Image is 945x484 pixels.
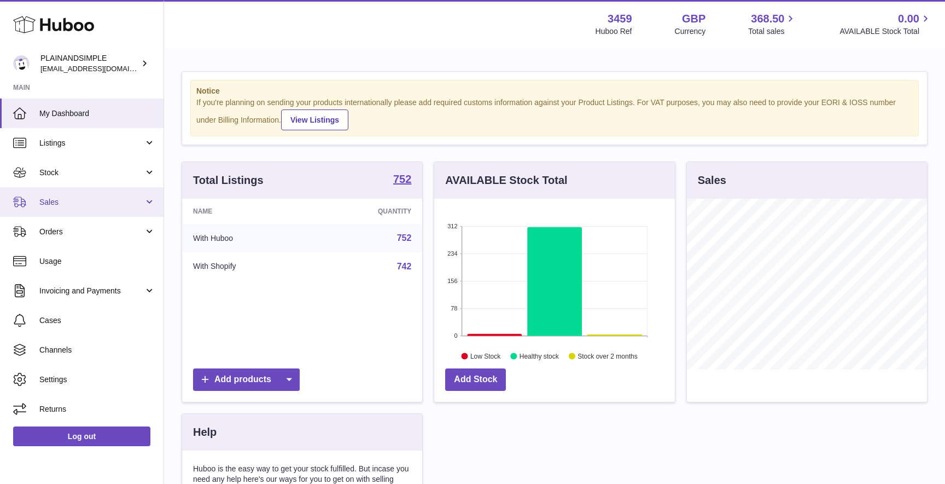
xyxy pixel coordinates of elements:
a: Add Stock [445,368,506,391]
img: duco@plainandsimple.com [13,55,30,72]
span: My Dashboard [39,108,155,119]
a: Add products [193,368,300,391]
a: 752 [397,233,412,243]
a: 0.00 AVAILABLE Stock Total [839,11,932,37]
a: 742 [397,262,412,271]
th: Name [182,199,312,224]
span: Settings [39,374,155,385]
span: 0.00 [898,11,919,26]
a: 752 [393,174,411,187]
h3: AVAILABLE Stock Total [445,173,567,188]
div: Huboo Ref [596,26,632,37]
span: Total sales [748,26,797,37]
strong: 752 [393,174,411,185]
span: AVAILABLE Stock Total [839,26,932,37]
strong: 3459 [608,11,632,26]
div: PLAINANDSIMPLE [40,53,139,74]
span: [EMAIL_ADDRESS][DOMAIN_NAME] [40,64,161,73]
span: Usage [39,256,155,267]
td: With Shopify [182,252,312,281]
text: Stock over 2 months [578,352,638,360]
h3: Total Listings [193,173,264,188]
text: Healthy stock [520,352,559,360]
a: 368.50 Total sales [748,11,797,37]
span: Orders [39,227,144,237]
span: Sales [39,197,144,208]
h3: Help [193,425,217,440]
th: Quantity [312,199,422,224]
span: 368.50 [751,11,784,26]
strong: Notice [196,86,913,96]
text: 0 [454,332,458,339]
div: If you're planning on sending your products internationally please add required customs informati... [196,97,913,130]
span: Listings [39,138,144,148]
div: Currency [675,26,706,37]
text: 156 [447,278,457,284]
strong: GBP [682,11,705,26]
text: Low Stock [470,352,501,360]
a: Log out [13,427,150,446]
text: 234 [447,250,457,257]
span: Stock [39,168,144,178]
td: With Huboo [182,224,312,252]
text: 312 [447,223,457,229]
a: View Listings [281,110,348,130]
span: Returns [39,404,155,414]
span: Invoicing and Payments [39,286,144,296]
span: Channels [39,345,155,355]
text: 78 [451,305,458,312]
span: Cases [39,315,155,326]
h3: Sales [698,173,726,188]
